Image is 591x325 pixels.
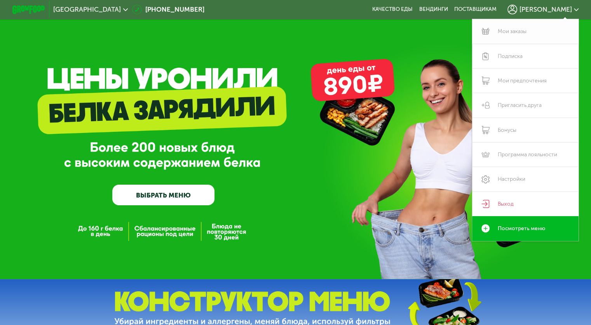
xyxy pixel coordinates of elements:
a: Пригласить друга [472,93,579,117]
a: Качество еды [372,6,413,13]
a: ВЫБРАТЬ МЕНЮ [112,185,214,205]
a: Мои заказы [472,19,579,44]
a: Посмотреть меню [472,216,579,241]
a: Настройки [472,167,579,191]
a: Программа лояльности [472,142,579,167]
div: поставщикам [454,6,497,13]
a: Вендинги [419,6,448,13]
a: Бонусы [472,118,579,142]
a: Мои предпочтения [472,68,579,93]
a: Выход [472,192,579,216]
span: [PERSON_NAME] [519,6,572,13]
a: Подписка [472,44,579,68]
span: [GEOGRAPHIC_DATA] [53,6,121,13]
a: [PHONE_NUMBER] [132,5,204,14]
